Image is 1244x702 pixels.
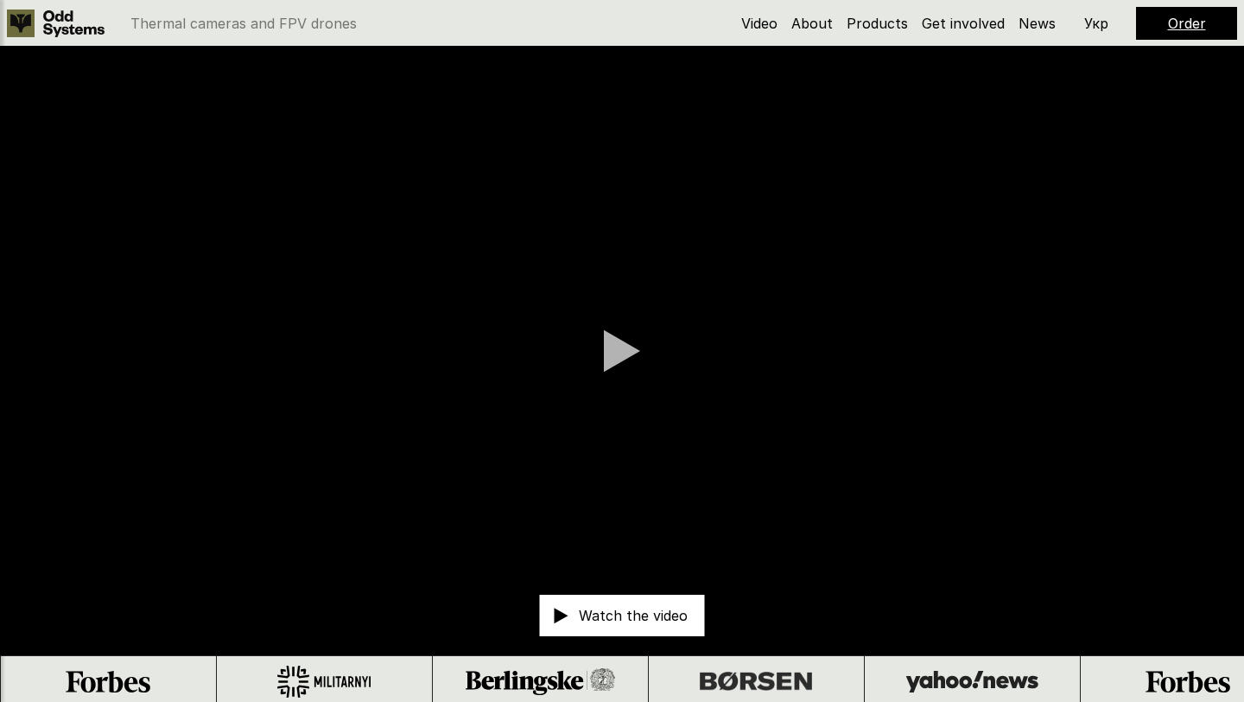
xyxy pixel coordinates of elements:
[130,16,357,30] p: Thermal cameras and FPV drones
[1019,15,1056,32] a: News
[579,609,688,622] p: Watch the video
[922,15,1005,32] a: Get involved
[741,15,777,32] a: Video
[1168,15,1206,32] a: Order
[791,15,833,32] a: About
[1084,16,1108,30] p: Укр
[847,15,908,32] a: Products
